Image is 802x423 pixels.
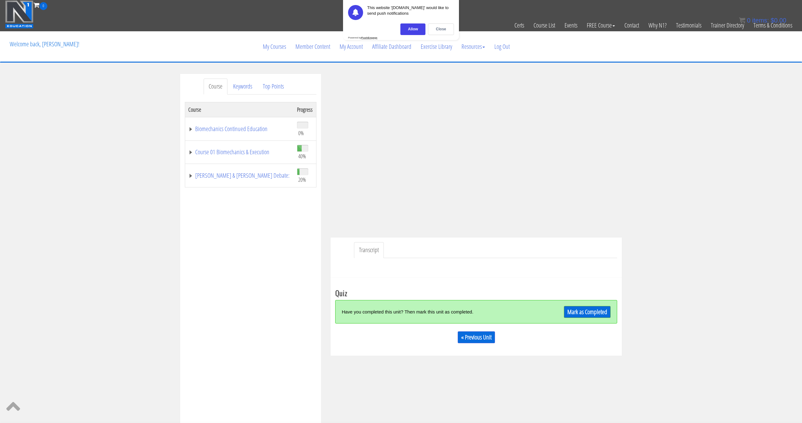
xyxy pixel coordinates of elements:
a: Exercise Library [416,32,457,62]
span: items: [752,17,769,24]
div: Powered by [348,36,378,39]
a: « Previous Unit [458,331,495,343]
a: FREE Course [582,10,620,41]
img: n1-education [5,0,34,28]
a: Terms & Conditions [749,10,797,41]
a: 0 items: $0.00 [739,17,786,24]
a: Testimonials [671,10,706,41]
span: 20% [298,176,306,183]
a: Trainer Directory [706,10,749,41]
a: Member Content [291,32,335,62]
a: Mark as Completed [564,306,611,318]
a: Keywords [228,79,257,94]
span: $ [771,17,774,24]
div: This website '[DOMAIN_NAME]' would like to send push notifications [367,5,454,20]
div: Close [428,23,454,35]
a: Log Out [490,32,514,62]
a: Certs [510,10,529,41]
a: Resources [457,32,490,62]
h3: Quiz [335,289,617,297]
a: Contact [620,10,644,41]
img: icon11.png [739,17,745,23]
th: Progress [294,102,316,117]
a: Top Points [258,79,289,94]
a: Transcript [354,242,384,258]
a: 0 [34,1,47,9]
span: 0 [747,17,750,24]
a: Course 01 Biomechanics & Execution [188,149,291,155]
a: My Account [335,32,367,62]
a: [PERSON_NAME] & [PERSON_NAME] Debate: [188,172,291,179]
strong: PushEngage [361,36,377,39]
span: 0 [39,2,47,10]
p: Welcome back, [PERSON_NAME]! [5,32,84,57]
a: My Courses [258,32,291,62]
div: Have you completed this unit? Then mark this unit as completed. [342,305,540,319]
span: 0% [298,130,304,136]
a: Course [204,79,227,94]
a: Biomechanics Continued Education [188,126,291,132]
a: Course List [529,10,560,41]
div: Allow [400,23,425,35]
a: Events [560,10,582,41]
bdi: 0.00 [771,17,786,24]
a: Why N1? [644,10,671,41]
span: 40% [298,153,306,160]
th: Course [185,102,294,117]
a: Affiliate Dashboard [367,32,416,62]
